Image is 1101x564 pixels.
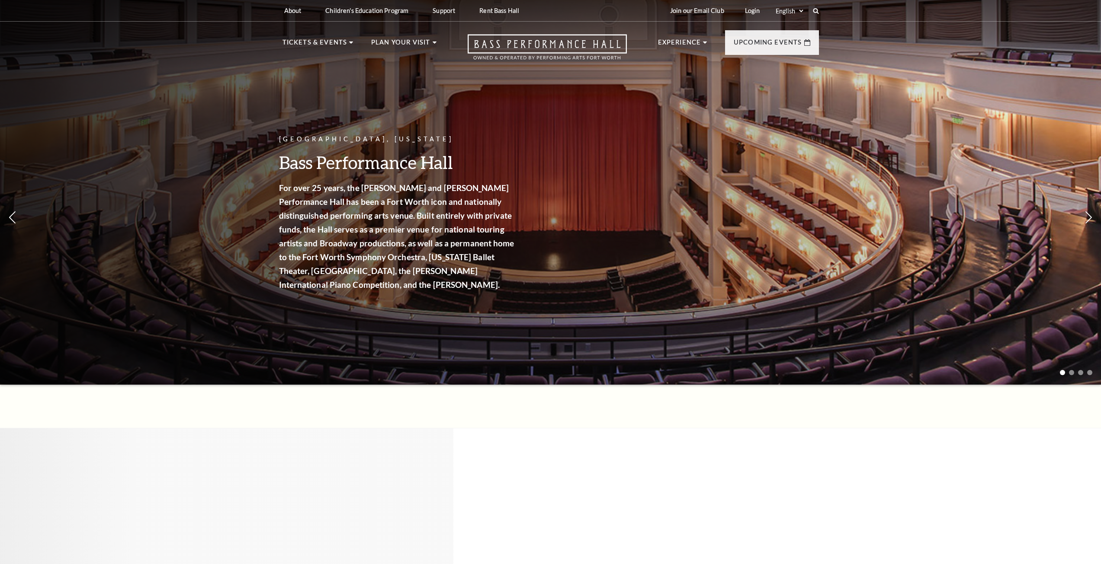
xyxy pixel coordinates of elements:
[479,7,519,14] p: Rent Bass Hall
[371,37,430,53] p: Plan Your Visit
[279,134,517,145] p: [GEOGRAPHIC_DATA], [US_STATE]
[279,183,514,290] strong: For over 25 years, the [PERSON_NAME] and [PERSON_NAME] Performance Hall has been a Fort Worth ico...
[282,37,347,53] p: Tickets & Events
[433,7,455,14] p: Support
[325,7,408,14] p: Children's Education Program
[658,37,701,53] p: Experience
[734,37,802,53] p: Upcoming Events
[279,151,517,173] h3: Bass Performance Hall
[284,7,302,14] p: About
[774,7,805,15] select: Select:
